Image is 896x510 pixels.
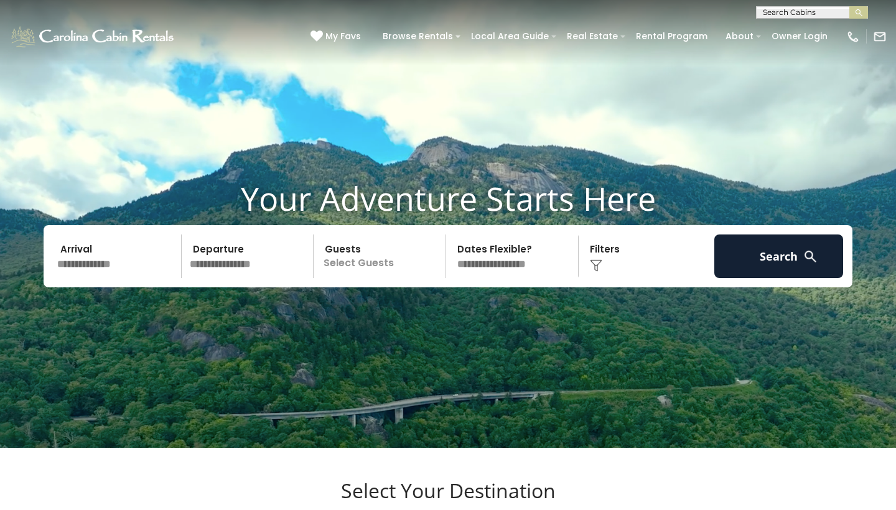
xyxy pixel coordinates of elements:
[719,27,760,46] a: About
[9,179,887,218] h1: Your Adventure Starts Here
[561,27,624,46] a: Real Estate
[714,234,843,278] button: Search
[325,30,361,43] span: My Favs
[9,24,177,49] img: White-1-1-2.png
[310,30,364,44] a: My Favs
[765,27,834,46] a: Owner Login
[873,30,887,44] img: mail-regular-white.png
[465,27,555,46] a: Local Area Guide
[630,27,714,46] a: Rental Program
[590,259,602,272] img: filter--v1.png
[317,234,446,278] p: Select Guests
[846,30,860,44] img: phone-regular-white.png
[803,249,818,264] img: search-regular-white.png
[376,27,459,46] a: Browse Rentals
